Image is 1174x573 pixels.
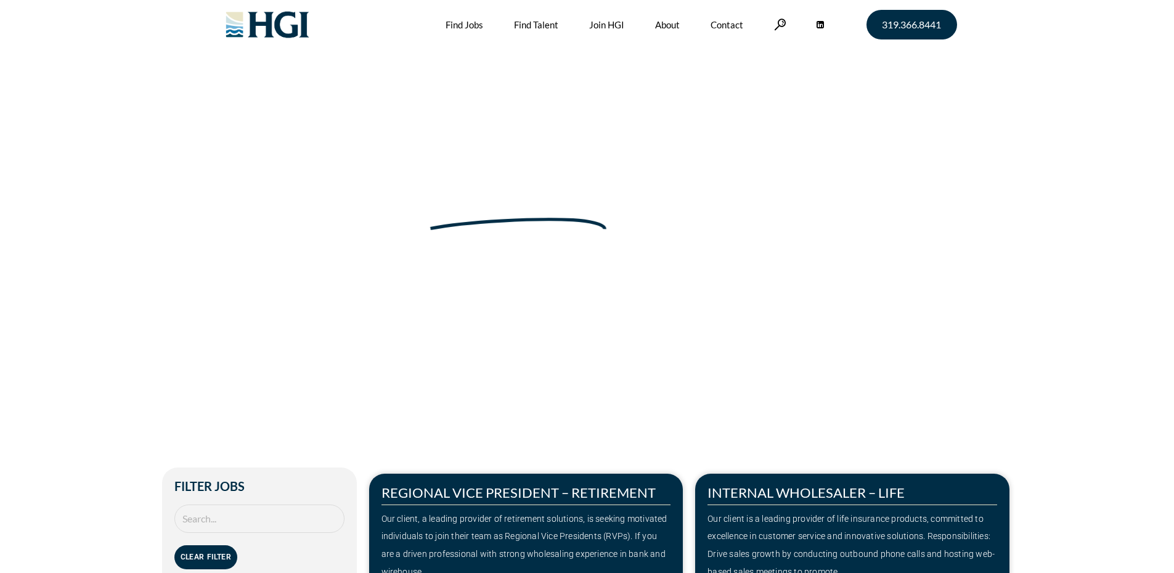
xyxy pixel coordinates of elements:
[174,545,238,569] button: Clear Filter
[242,241,268,253] a: Home
[866,10,957,39] a: 319.366.8441
[774,19,786,30] a: Search
[242,241,292,253] span: »
[242,181,420,226] span: Make Your
[174,505,344,534] input: Search Job
[174,480,344,492] h2: Filter Jobs
[428,183,609,224] span: Next Move
[707,484,905,501] a: INTERNAL WHOLESALER – LIFE
[381,484,656,501] a: REGIONAL VICE PRESIDENT – RETIREMENT
[882,20,941,30] span: 319.366.8441
[272,241,292,253] span: Jobs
